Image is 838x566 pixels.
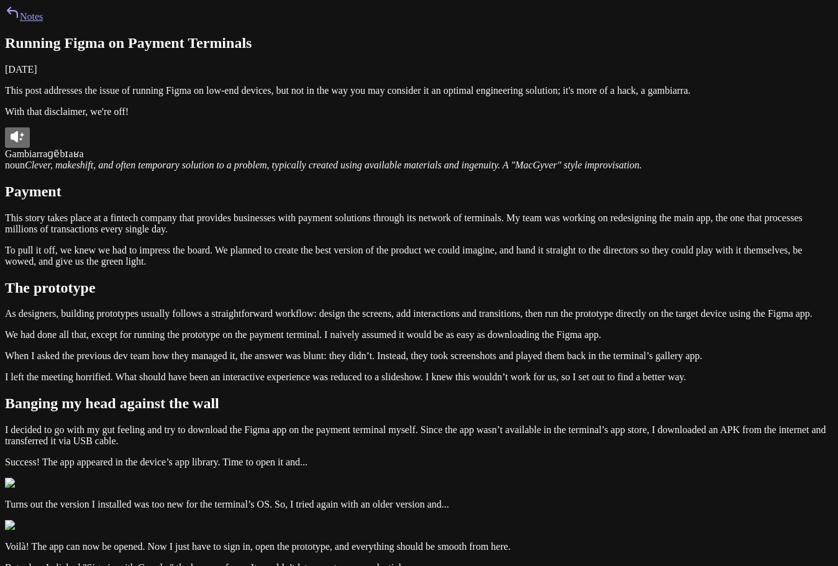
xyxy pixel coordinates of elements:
[5,541,833,552] p: Voilà! The app can now be opened. Now I just have to sign in, open the prototype, and everything ...
[5,308,833,319] p: As designers, building prototypes usually follows a straightforward workflow: design the screens,...
[5,457,833,468] p: Success! The app appeared in the device’s app library. Time to open it and...
[5,350,833,362] p: When I asked the previous dev team how they managed it, the answer was blunt: they didn’t. Instea...
[5,372,833,383] p: I left the meeting horrified. What should have been an interactive experience was reduced to a sl...
[5,520,40,531] img: Image
[5,85,833,96] p: This post addresses the issue of running Figma on low-end devices, but not in the way you may con...
[5,499,833,510] p: Turns out the version I installed was too new for the terminal’s OS. So, I tried again with an ol...
[5,11,43,22] a: Notes
[5,329,833,340] p: We had done all that, except for running the prototype on the payment terminal. I naively assumed...
[5,35,833,52] h1: Running Figma on Payment Terminals
[5,106,833,117] p: With that disclaimer, we're off!
[5,478,40,489] img: Image
[5,148,47,159] span: Gambiarra
[5,280,833,296] h2: The prototype
[5,395,833,412] h2: Banging my head against the wall
[5,64,37,75] time: [DATE]
[5,424,833,447] p: I decided to go with my gut feeling and try to download the Figma app on the payment terminal mys...
[5,160,25,170] span: noun
[5,245,833,267] p: To pull it off, we knew we had to impress the board. We planned to create the best version of the...
[5,212,833,235] p: This story takes place at a fintech company that provides businesses with payment solutions throu...
[5,183,833,200] h2: Payment
[25,160,642,170] em: Clever, makeshift, and often temporary solution to a problem, typically created using available m...
[47,148,83,159] span: ɡɐ̃bɪaʁa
